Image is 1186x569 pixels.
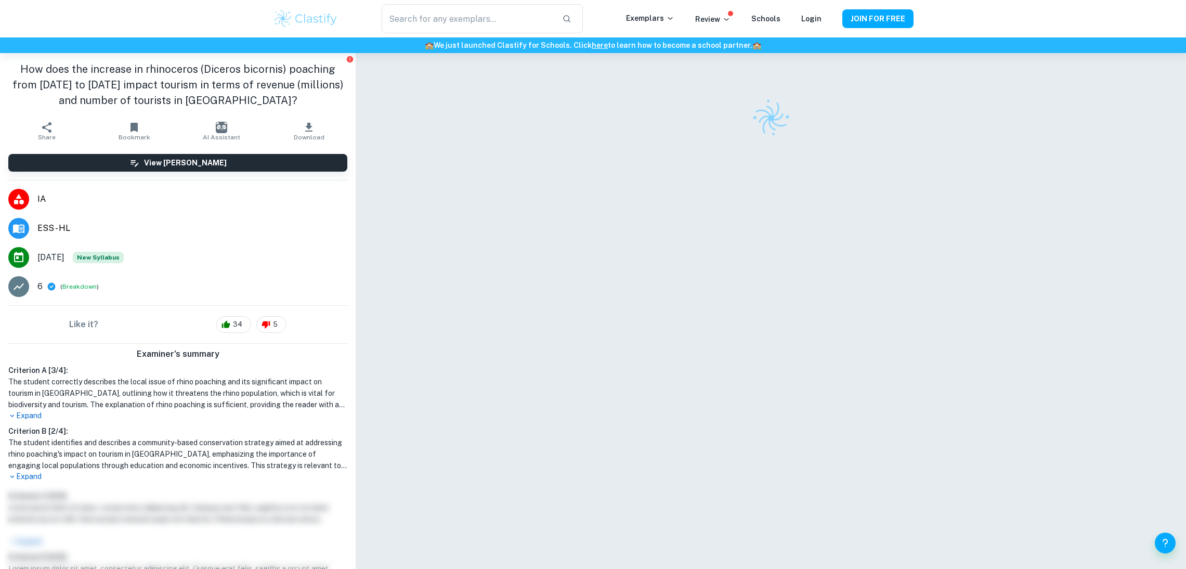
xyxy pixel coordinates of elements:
[382,4,553,33] input: Search for any exemplars...
[752,41,761,49] span: 🏫
[69,318,98,331] h6: Like it?
[8,376,347,410] h1: The student correctly describes the local issue of rhino poaching and its significant impact on t...
[8,471,347,482] p: Expand
[37,251,64,264] span: [DATE]
[119,134,150,141] span: Bookmark
[216,122,227,133] img: AI Assistant
[62,282,97,291] button: Breakdown
[37,193,347,205] span: IA
[90,117,178,146] button: Bookmark
[144,157,227,169] h6: View [PERSON_NAME]
[178,117,265,146] button: AI Assistant
[842,9,914,28] button: JOIN FOR FREE
[8,437,347,471] h1: The student identifies and describes a community-based conservation strategy aimed at addressing ...
[2,40,1184,51] h6: We just launched Clastify for Schools. Click to learn how to become a school partner.
[273,8,339,29] img: Clastify logo
[203,134,240,141] span: AI Assistant
[8,410,347,421] p: Expand
[592,41,608,49] a: here
[745,93,796,144] img: Clastify logo
[8,425,347,437] h6: Criterion B [ 2 / 4 ]:
[4,348,351,360] h6: Examiner's summary
[8,61,347,108] h1: How does the increase in rhinoceros (Diceros bicornis) poaching from [DATE] to [DATE] impact tour...
[294,134,324,141] span: Download
[265,117,353,146] button: Download
[8,365,347,376] h6: Criterion A [ 3 / 4 ]:
[73,252,124,263] span: New Syllabus
[37,280,43,293] p: 6
[425,41,434,49] span: 🏫
[1155,533,1176,553] button: Help and Feedback
[73,252,124,263] div: Starting from the May 2026 session, the ESS IA requirements have changed. We created this exempla...
[216,316,251,333] div: 34
[37,222,347,235] span: ESS - HL
[695,14,731,25] p: Review
[3,117,90,146] button: Share
[227,319,248,330] span: 34
[801,15,822,23] a: Login
[38,134,56,141] span: Share
[256,316,286,333] div: 5
[8,154,347,172] button: View [PERSON_NAME]
[60,282,99,292] span: ( )
[346,55,354,63] button: Report issue
[626,12,674,24] p: Exemplars
[267,319,283,330] span: 5
[751,15,780,23] a: Schools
